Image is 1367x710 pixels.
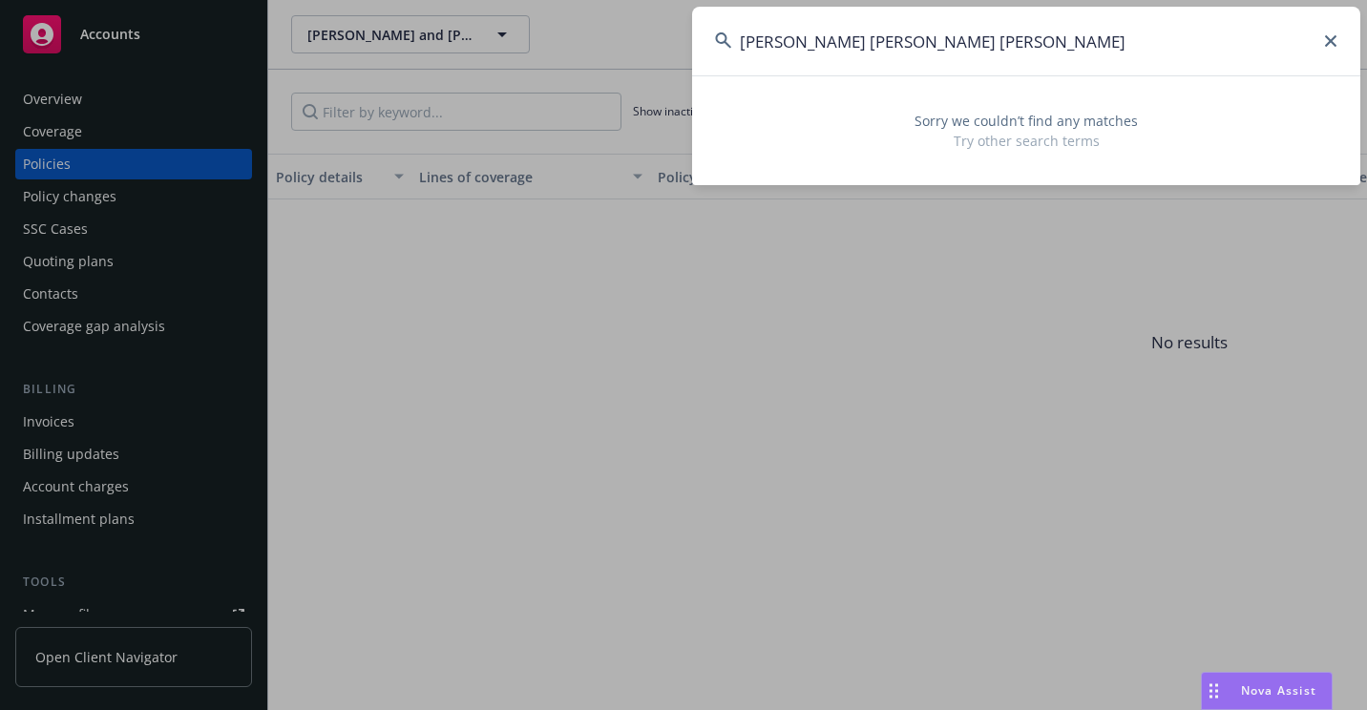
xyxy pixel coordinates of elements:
input: Search... [692,7,1360,75]
span: Nova Assist [1241,682,1316,699]
button: Nova Assist [1201,672,1333,710]
span: Try other search terms [715,131,1337,151]
div: Drag to move [1202,673,1226,709]
span: Sorry we couldn’t find any matches [715,111,1337,131]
